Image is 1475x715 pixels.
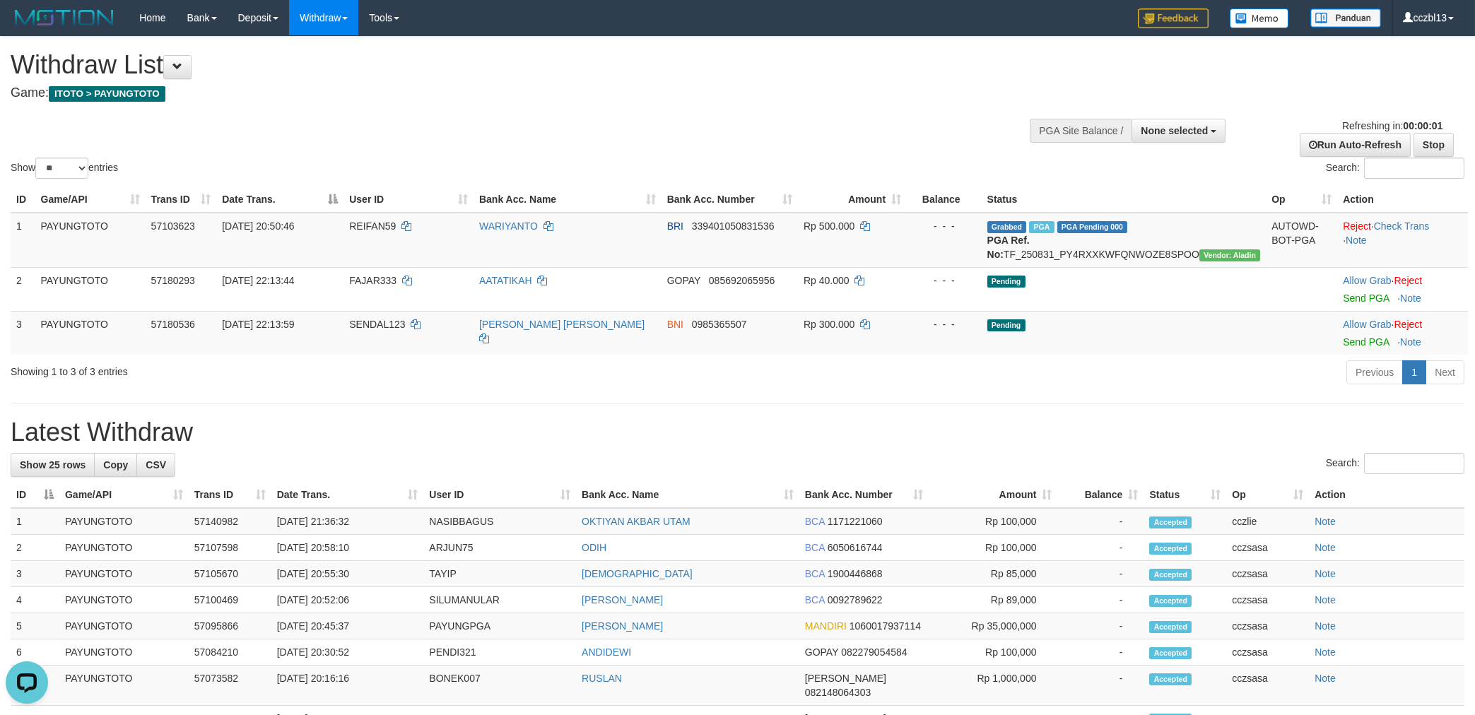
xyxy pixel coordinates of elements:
a: Note [1315,568,1336,579]
td: · · [1337,213,1468,268]
span: ITOTO > PAYUNGTOTO [49,86,165,102]
button: None selected [1132,119,1226,143]
td: cczlie [1226,508,1309,535]
td: [DATE] 20:30:52 [271,639,424,666]
span: Copy 1171221060 to clipboard [828,516,883,527]
th: Action [1309,482,1464,508]
td: PAYUNGTOTO [59,587,189,613]
h1: Latest Withdraw [11,418,1464,447]
div: - - - [912,219,975,233]
img: Feedback.jpg [1138,8,1209,28]
td: 57073582 [189,666,271,706]
span: 57180536 [151,319,195,330]
td: 3 [11,561,59,587]
th: Game/API: activate to sort column ascending [59,482,189,508]
h1: Withdraw List [11,51,969,79]
span: Refreshing in: [1342,120,1442,131]
td: [DATE] 20:58:10 [271,535,424,561]
td: ARJUN75 [423,535,576,561]
span: CSV [146,459,166,471]
a: Stop [1414,133,1454,157]
td: 57084210 [189,639,271,666]
div: Showing 1 to 3 of 3 entries [11,359,604,379]
span: BRI [667,220,683,232]
th: Amount: activate to sort column ascending [929,482,1058,508]
td: - [1058,508,1144,535]
td: TF_250831_PY4RXXKWFQNWOZE8SPOO [982,213,1267,268]
span: · [1343,319,1394,330]
b: PGA Ref. No: [987,235,1030,260]
div: - - - [912,317,975,331]
td: [DATE] 20:45:37 [271,613,424,639]
td: 6 [11,639,59,666]
a: Next [1426,360,1464,384]
td: Rp 100,000 [929,508,1058,535]
span: Vendor URL: https://payment4.1velocity.biz [1199,249,1260,261]
td: cczsasa [1226,587,1309,613]
a: ODIH [582,542,606,553]
span: GOPAY [667,275,700,286]
span: BCA [805,568,825,579]
th: User ID: activate to sort column ascending [343,187,474,213]
a: Note [1315,620,1336,632]
td: - [1058,587,1144,613]
a: [PERSON_NAME] [582,620,663,632]
span: Copy 082279054584 to clipboard [841,646,907,658]
th: Status: activate to sort column ascending [1144,482,1226,508]
th: Status [982,187,1267,213]
a: Note [1315,646,1336,658]
h4: Game: [11,86,969,100]
div: PGA Site Balance / [1030,119,1132,143]
th: Date Trans.: activate to sort column descending [216,187,343,213]
span: Accepted [1149,621,1192,633]
td: - [1058,561,1144,587]
td: TAYIP [423,561,576,587]
td: [DATE] 20:52:06 [271,587,424,613]
th: Op: activate to sort column ascending [1226,482,1309,508]
span: [PERSON_NAME] [805,673,886,684]
th: Bank Acc. Number: activate to sort column ascending [662,187,798,213]
a: ANDIDEWI [582,646,631,658]
th: User ID: activate to sort column ascending [423,482,576,508]
td: Rp 100,000 [929,639,1058,666]
span: BCA [805,516,825,527]
th: Date Trans.: activate to sort column ascending [271,482,424,508]
td: 57140982 [189,508,271,535]
a: Note [1315,594,1336,605]
span: Copy 0092789622 to clipboard [828,594,883,605]
td: - [1058,666,1144,706]
span: · [1343,275,1394,286]
td: PENDI321 [423,639,576,666]
span: None selected [1141,125,1208,136]
a: [DEMOGRAPHIC_DATA] [582,568,693,579]
td: Rp 89,000 [929,587,1058,613]
span: Pending [987,319,1026,331]
img: panduan.png [1310,8,1381,28]
td: Rp 35,000,000 [929,613,1058,639]
a: Note [1315,673,1336,684]
td: 2 [11,267,35,311]
td: 5 [11,613,59,639]
td: PAYUNGTOTO [59,561,189,587]
button: Open LiveChat chat widget [6,6,48,48]
span: Copy 339401050831536 to clipboard [692,220,775,232]
span: Accepted [1149,543,1192,555]
td: 1 [11,213,35,268]
span: Copy 6050616744 to clipboard [828,542,883,553]
td: 3 [11,311,35,355]
span: Accepted [1149,673,1192,685]
span: Accepted [1149,595,1192,607]
td: PAYUNGTOTO [59,508,189,535]
a: Allow Grab [1343,319,1391,330]
span: Accepted [1149,569,1192,581]
span: GOPAY [805,646,838,658]
td: 57095866 [189,613,271,639]
th: ID [11,187,35,213]
td: 4 [11,587,59,613]
span: Copy 1900446868 to clipboard [828,568,883,579]
th: Trans ID: activate to sort column ascending [146,187,217,213]
th: Bank Acc. Name: activate to sort column ascending [474,187,662,213]
a: Previous [1346,360,1403,384]
span: Accepted [1149,647,1192,659]
span: MANDIRI [805,620,847,632]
